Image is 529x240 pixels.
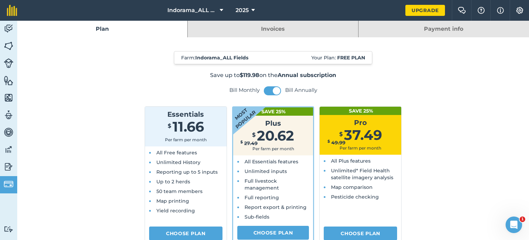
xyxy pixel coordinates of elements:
[6,40,132,103] div: Profile image for DaisyDaisyfrom fieldmarginHi [PERSON_NAME], GO PRO for less 🎉Sign up via our we...
[43,51,80,56] span: from fieldmargin
[331,167,393,181] span: Unlimited* Field Health satellite imagery analysis
[4,162,13,172] img: svg+xml;base64,PD94bWwgdmVyc2lvbj0iMS4wIiBlbmNvZGluZz0idXRmLTgiPz4KPCEtLSBHZW5lcmF0b3I6IEFkb2JlIE...
[181,54,248,61] span: Farm :
[245,178,279,191] span: Full livestock management
[516,7,524,14] img: A cog icon
[278,72,336,78] strong: Annual subscription
[4,110,13,120] img: svg+xml;base64,PD94bWwgdmVyc2lvbj0iMS4wIiBlbmNvZGluZz0idXRmLTgiPz4KPCEtLSBHZW5lcmF0b3I6IEFkb2JlIE...
[156,188,203,194] span: 50 team members
[240,72,259,78] strong: $119.98
[6,173,132,184] textarea: Message…
[265,119,281,127] span: Plus
[7,5,17,16] img: fieldmargin Logo
[31,51,43,56] span: Daisy
[4,3,18,16] button: go back
[6,40,132,111] div: Daisy says…
[229,87,260,94] label: Bill Monthly
[497,6,504,15] img: svg+xml;base64,PHN2ZyB4bWxucz0iaHR0cDovL3d3dy53My5vcmcvMjAwMC9zdmciIHdpZHRoPSIxNyIgaGVpZ2h0PSIxNy...
[4,93,13,103] img: svg+xml;base64,PHN2ZyB4bWxucz0iaHR0cDovL3d3dy53My5vcmcvMjAwMC9zdmciIHdpZHRoPSI1NiIgaGVpZ2h0PSI2MC...
[245,159,298,165] span: All Essentials features
[354,118,367,127] span: Pro
[252,132,256,138] span: $
[331,140,345,146] span: 49.99
[245,214,269,220] span: Sub-fields
[156,208,195,214] span: Yield recording
[328,139,330,144] sup: $
[108,3,121,16] button: Home
[344,126,382,143] span: 37.49
[233,107,314,116] div: Save 25%
[359,21,529,37] a: Payment info
[4,41,13,51] img: svg+xml;base64,PHN2ZyB4bWxucz0iaHR0cDovL3d3dy53My5vcmcvMjAwMC9zdmciIHdpZHRoPSI1NiIgaGVpZ2h0PSI2MC...
[337,55,365,61] strong: Free plan
[252,146,294,151] span: Per farm per month
[33,3,48,9] h1: Daisy
[244,140,258,146] span: 27.49
[167,6,217,15] span: Indorama_ALL Fields
[14,48,25,59] img: Profile image for Daisy
[4,179,13,189] img: svg+xml;base64,PD94bWwgdmVyc2lvbj0iMS4wIiBlbmNvZGluZz0idXRmLTgiPz4KPCEtLSBHZW5lcmF0b3I6IEFkb2JlIE...
[14,65,124,72] div: Hi [PERSON_NAME], GO PRO for less 🎉
[33,9,67,16] p: Active 22h ago
[188,21,358,37] a: Invoices
[212,87,269,140] strong: Most popular
[156,198,189,204] span: Map printing
[331,194,379,200] span: Pesticide checking
[405,5,445,16] a: Upgrade
[4,144,13,155] img: svg+xml;base64,PD94bWwgdmVyc2lvbj0iMS4wIiBlbmNvZGluZz0idXRmLTgiPz4KPCEtLSBHZW5lcmF0b3I6IEFkb2JlIE...
[285,87,317,94] label: Bill Annually
[4,226,13,232] img: svg+xml;base64,PD94bWwgdmVyc2lvbj0iMS4wIiBlbmNvZGluZz0idXRmLTgiPz4KPCEtLSBHZW5lcmF0b3I6IEFkb2JlIE...
[33,187,38,193] button: Gif picker
[156,159,200,165] span: Unlimited History
[245,194,279,201] span: Full reporting
[340,145,381,151] span: Per farm per month
[173,118,204,135] span: 11.66
[22,187,27,193] button: Emoji picker
[245,168,287,174] span: Unlimited inputs
[195,55,248,61] strong: Indorama_ALL Fields
[167,110,204,118] span: Essentials
[118,184,129,195] button: Send a message…
[257,127,294,144] span: 20.62
[458,7,466,14] img: Two speech bubbles overlapping with the left bubble in the forefront
[320,107,402,115] div: Save 25%
[237,226,309,240] a: Choose Plan
[17,21,187,37] a: Plan
[311,54,365,61] span: Your Plan:
[4,58,13,68] img: svg+xml;base64,PD94bWwgdmVyc2lvbj0iMS4wIiBlbmNvZGluZz0idXRmLTgiPz4KPCEtLSBHZW5lcmF0b3I6IEFkb2JlIE...
[4,127,13,137] img: svg+xml;base64,PD94bWwgdmVyc2lvbj0iMS4wIiBlbmNvZGluZz0idXRmLTgiPz4KPCEtLSBHZW5lcmF0b3I6IEFkb2JlIE...
[4,75,13,86] img: svg+xml;base64,PHN2ZyB4bWxucz0iaHR0cDovL3d3dy53My5vcmcvMjAwMC9zdmciIHdpZHRoPSI1NiIgaGVpZ2h0PSI2MC...
[156,150,197,156] span: All Free features
[477,7,485,14] img: A question mark icon
[236,6,249,15] span: 2025
[331,158,371,164] span: All Plus features
[4,23,13,34] img: svg+xml;base64,PD94bWwgdmVyc2lvbj0iMS4wIiBlbmNvZGluZz0idXRmLTgiPz4KPCEtLSBHZW5lcmF0b3I6IEFkb2JlIE...
[44,187,49,193] button: Start recording
[339,131,343,137] span: $
[506,217,522,233] iframe: Intercom live chat
[156,169,218,175] span: Reporting up to 5 inputs
[98,71,449,79] p: Save up to on the
[11,187,16,193] button: Upload attachment
[14,75,124,89] div: Sign up via our website in your first 14 days to save 25%.
[20,4,31,15] img: Profile image for Daisy
[245,204,307,210] span: Report export & printing
[240,140,243,144] sup: $
[331,184,373,190] span: Map comparison
[168,123,171,129] span: $
[121,3,133,15] div: Close
[156,179,190,185] span: Up to 2 herds
[520,217,525,222] span: 1
[165,137,207,142] span: Per farm per month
